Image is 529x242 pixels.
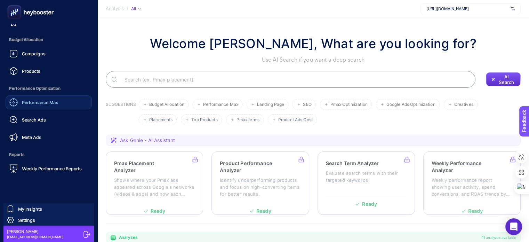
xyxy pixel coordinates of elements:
span: My Insights [18,206,42,212]
a: Weekly Performance AnalyzerWeekly performance report showing user activity, spend, conversions, a... [423,151,521,215]
span: Landing Page [257,102,284,107]
button: AI Search [486,72,521,86]
span: Creatives [454,102,473,107]
span: Performance Max [203,102,238,107]
h3: SUGGESTIONS [106,102,136,125]
span: Pmax terms [237,117,259,123]
a: Search Term AnalyzerEvaluate search terms with their targeted keywordsReady [318,151,415,215]
span: Google Ads Optimization [386,102,435,107]
a: Pmax Placement AnalyzerShows where your Pmax ads appeared across Google's networks (videos & apps... [106,151,203,215]
span: Budget Allocation [149,102,184,107]
span: [PERSON_NAME] [7,229,63,234]
span: Product Ads Cost [278,117,313,123]
input: Search [119,70,470,89]
span: Budget Allocation [6,33,92,47]
span: Reports [6,148,92,162]
span: Performance Max [22,100,58,105]
span: Settings [18,217,35,223]
a: My Insights [3,203,94,214]
span: Feedback [4,2,26,8]
span: Analysis [106,6,124,11]
span: Performance Optimization [6,81,92,95]
span: 11 analyzes available [482,235,516,240]
a: Products [6,64,92,78]
span: Meta Ads [22,134,41,140]
span: / [127,6,128,11]
span: Campaigns [22,51,46,56]
div: Open Intercom Messenger [505,218,522,235]
p: Use AI Search if you want a deep search [150,56,476,64]
span: [EMAIL_ADDRESS][DOMAIN_NAME] [7,234,63,240]
span: Placements [149,117,173,123]
img: svg%3e [511,5,515,12]
a: Meta Ads [6,130,92,144]
span: Products [22,68,40,74]
div: All [131,6,141,11]
span: Analyzes [119,235,137,240]
a: Search Ads [6,113,92,127]
span: Ask Genie - AI Assistant [120,137,175,144]
a: Settings [3,214,94,226]
a: Weekly Performance Reports [6,162,92,175]
span: [URL][DOMAIN_NAME] [426,6,508,11]
span: Top Products [191,117,217,123]
a: Performance Max [6,95,92,109]
span: Weekly Performance Reports [22,166,82,171]
span: AI Search [498,74,515,85]
a: Campaigns [6,47,92,61]
span: SEO [303,102,311,107]
h1: Welcome [PERSON_NAME], What are you looking for? [150,34,476,53]
a: Product Performance AnalyzerIdentify underperforming products and focus on high-converting items ... [211,151,309,215]
span: Pmax Optimization [330,102,368,107]
span: Search Ads [22,117,46,123]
